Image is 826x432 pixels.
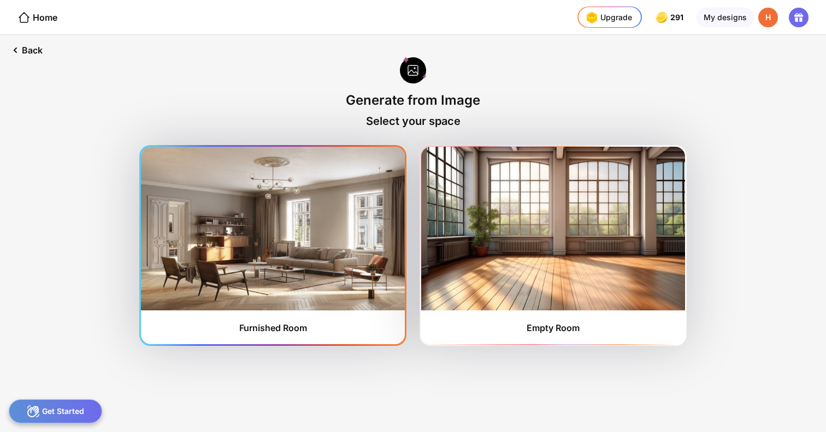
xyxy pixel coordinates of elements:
img: furnishedRoom2.jpg [421,147,685,310]
span: 291 [670,13,686,22]
img: upgrade-nav-btn-icon.gif [583,9,600,26]
div: Home [17,11,57,24]
div: Empty Room [527,322,580,333]
img: furnishedRoom1.jpg [141,147,405,310]
div: My designs [697,8,754,27]
div: Get Started [9,399,102,423]
div: Furnished Room [239,322,307,333]
div: Upgrade [583,9,632,26]
div: H [758,8,778,27]
div: Select your space [366,115,461,128]
div: Generate from Image [346,92,480,108]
